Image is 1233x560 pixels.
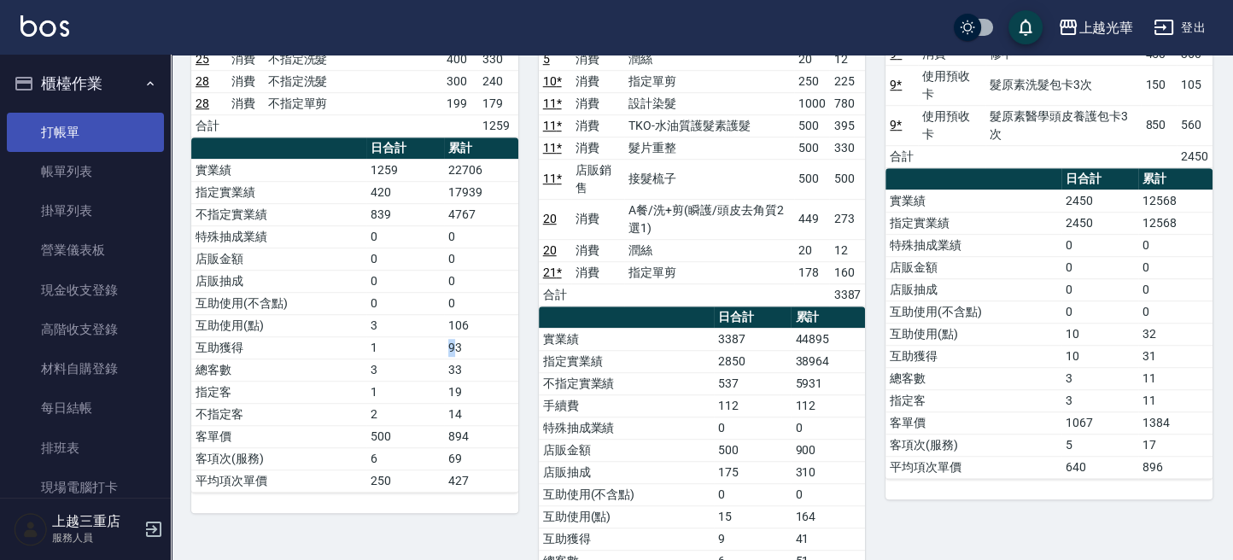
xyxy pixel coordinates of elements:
td: 特殊抽成業績 [885,234,1061,256]
td: 10 [1061,323,1139,345]
td: 69 [444,447,518,470]
a: 材料自購登錄 [7,349,164,388]
td: 指定實業績 [885,212,1061,234]
td: 41 [791,528,865,550]
td: 0 [1061,300,1139,323]
td: 178 [794,261,830,283]
td: 店販金額 [885,256,1061,278]
td: 不指定實業績 [539,372,714,394]
td: 420 [366,181,444,203]
button: 上越光華 [1051,10,1140,45]
td: 互助獲得 [191,336,366,359]
td: 特殊抽成業績 [539,417,714,439]
td: 12 [829,48,865,70]
td: 互助使用(不含點) [191,292,366,314]
td: 896 [1138,456,1213,478]
td: 500 [794,159,830,199]
td: 互助使用(不含點) [539,483,714,505]
td: 消費 [571,114,625,137]
th: 日合計 [1061,168,1139,190]
td: 潤絲 [624,239,793,261]
td: 互助獲得 [885,345,1061,367]
table: a dense table [191,137,518,493]
td: 使用預收卡 [918,105,985,145]
td: 0 [1138,278,1213,300]
td: 髮原素醫學頭皮養護包卡3次 [985,105,1141,145]
td: 0 [1138,234,1213,256]
td: 250 [794,70,830,92]
td: 1259 [366,159,444,181]
div: 上越光華 [1078,17,1133,38]
td: 總客數 [191,359,366,381]
td: 32 [1138,323,1213,345]
td: 3387 [829,283,865,306]
td: 實業績 [885,190,1061,212]
button: save [1008,10,1043,44]
a: 打帳單 [7,113,164,152]
td: 不指定洗髮 [264,48,442,70]
td: 175 [714,461,792,483]
td: 11 [1138,389,1213,411]
td: 5931 [791,372,865,394]
td: 500 [794,114,830,137]
td: 106 [444,314,518,336]
td: 店販金額 [539,439,714,461]
td: 2450 [1061,212,1139,234]
td: 總客數 [885,367,1061,389]
td: 330 [829,137,865,159]
th: 日合計 [714,306,792,329]
td: 112 [791,394,865,417]
td: 平均項次單價 [191,470,366,492]
td: 19 [444,381,518,403]
td: 1067 [1061,411,1139,434]
td: 實業績 [539,328,714,350]
a: 排班表 [7,429,164,468]
td: 0 [791,483,865,505]
td: 300 [442,70,478,92]
td: 12568 [1138,190,1213,212]
a: 28 [196,74,209,88]
h5: 上越三重店 [52,513,139,530]
td: 3 [1061,389,1139,411]
td: 客單價 [191,425,366,447]
a: 每日結帳 [7,388,164,428]
th: 累計 [1138,168,1213,190]
td: 2450 [1177,145,1213,167]
td: 消費 [571,70,625,92]
td: 客單價 [885,411,1061,434]
td: 14 [444,403,518,425]
td: 273 [829,199,865,239]
p: 服務人員 [52,530,139,545]
a: 現金收支登錄 [7,271,164,310]
td: 合計 [539,283,571,306]
td: 112 [714,394,792,417]
td: 不指定客 [191,403,366,425]
td: 6 [366,447,444,470]
td: 1000 [794,92,830,114]
td: 1 [366,381,444,403]
td: 消費 [571,239,625,261]
td: 500 [829,159,865,199]
td: 400 [442,48,478,70]
td: 900 [791,439,865,461]
td: 93 [444,336,518,359]
td: 105 [1177,65,1213,105]
td: 3 [366,314,444,336]
td: TKO-水油質護髮素護髮 [624,114,793,137]
td: 0 [1061,278,1139,300]
td: 640 [1061,456,1139,478]
td: 839 [366,203,444,225]
td: 互助獲得 [539,528,714,550]
td: 449 [794,199,830,239]
td: 3 [1061,367,1139,389]
td: 使用預收卡 [918,65,985,105]
td: 2 [366,403,444,425]
td: 3 [366,359,444,381]
td: 560 [1177,105,1213,145]
td: 手續費 [539,394,714,417]
button: 登出 [1147,12,1213,44]
a: 帳單列表 [7,152,164,191]
td: 0 [366,248,444,270]
a: 高階收支登錄 [7,310,164,349]
td: 指定實業績 [191,181,366,203]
